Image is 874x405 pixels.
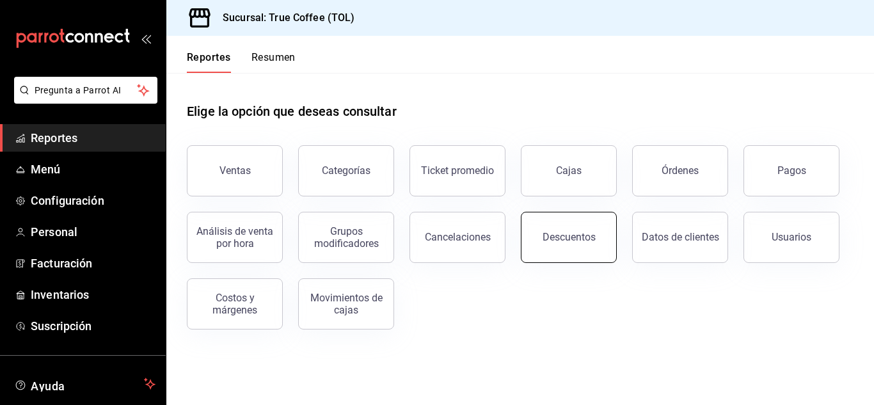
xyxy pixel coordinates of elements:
[322,164,370,177] div: Categorías
[772,231,811,243] div: Usuarios
[31,192,155,209] span: Configuración
[141,33,151,44] button: open_drawer_menu
[14,77,157,104] button: Pregunta a Parrot AI
[195,225,274,250] div: Análisis de venta por hora
[632,145,728,196] button: Órdenes
[298,145,394,196] button: Categorías
[31,286,155,303] span: Inventarios
[31,317,155,335] span: Suscripción
[421,164,494,177] div: Ticket promedio
[187,145,283,196] button: Ventas
[31,129,155,147] span: Reportes
[298,278,394,330] button: Movimientos de cajas
[306,292,386,316] div: Movimientos de cajas
[298,212,394,263] button: Grupos modificadores
[9,93,157,106] a: Pregunta a Parrot AI
[212,10,355,26] h3: Sucursal: True Coffee (TOL)
[187,212,283,263] button: Análisis de venta por hora
[743,212,839,263] button: Usuarios
[632,212,728,263] button: Datos de clientes
[409,145,505,196] button: Ticket promedio
[743,145,839,196] button: Pagos
[219,164,251,177] div: Ventas
[31,161,155,178] span: Menú
[662,164,699,177] div: Órdenes
[187,51,231,73] button: Reportes
[195,292,274,316] div: Costos y márgenes
[777,164,806,177] div: Pagos
[425,231,491,243] div: Cancelaciones
[31,223,155,241] span: Personal
[35,84,138,97] span: Pregunta a Parrot AI
[642,231,719,243] div: Datos de clientes
[543,231,596,243] div: Descuentos
[187,102,397,121] h1: Elige la opción que deseas consultar
[251,51,296,73] button: Resumen
[187,278,283,330] button: Costos y márgenes
[409,212,505,263] button: Cancelaciones
[31,376,139,392] span: Ayuda
[306,225,386,250] div: Grupos modificadores
[521,145,617,196] a: Cajas
[556,163,582,179] div: Cajas
[187,51,296,73] div: navigation tabs
[31,255,155,272] span: Facturación
[521,212,617,263] button: Descuentos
